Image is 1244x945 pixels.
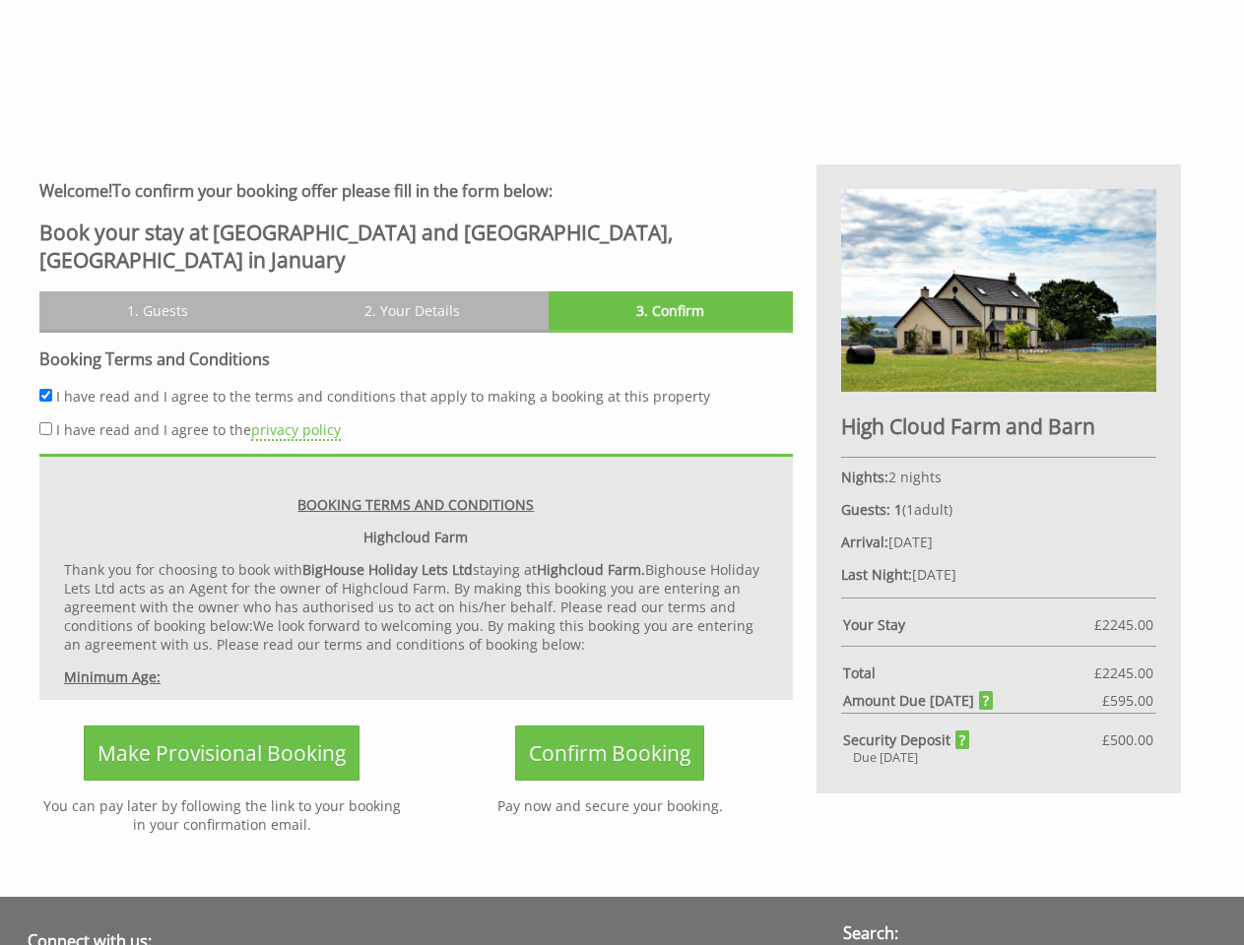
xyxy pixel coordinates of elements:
span: Confirm Booking [529,739,690,767]
u: BOOKING TERMS AND CONDITIONS [297,495,534,514]
h3: To confirm your booking offer please fill in the form below: [39,180,793,202]
span: 1 [906,500,914,519]
strong: Welcome! [39,180,112,202]
strong: Guests: [841,500,890,519]
button: Make Provisional Booking [84,725,360,781]
button: Confirm Booking [515,725,704,781]
a: privacy policy [251,420,341,441]
p: Pay now and secure your booking. [427,796,792,815]
span: adult [906,500,949,519]
label: I have read and I agree to the terms and conditions that apply to making a booking at this property [56,387,710,406]
img: An image of 'High Cloud Farm and Barn' [841,189,1156,392]
p: 2 nights [841,468,1156,486]
span: £ [1094,615,1153,634]
strong: Nights: [841,468,888,486]
strong: Security Deposit [843,730,969,749]
span: ( ) [894,500,952,519]
label: I have read and I agree to the [56,420,341,439]
iframe: Customer reviews powered by Trustpilot [12,1,1232,149]
p: Thank you for choosing to book with staying at Bighouse Holiday Lets Ltd acts as an Agent for the... [64,560,768,654]
span: £ [1094,663,1153,682]
div: Due [DATE] [841,749,1156,766]
p: [DATE] [841,565,1156,584]
h3: Search: [843,922,1193,944]
strong: BigHouse Holiday Lets Ltd [302,560,473,579]
span: £ [1102,691,1153,710]
h2: Book your stay at [GEOGRAPHIC_DATA] and [GEOGRAPHIC_DATA], [GEOGRAPHIC_DATA] in January [39,219,793,274]
strong: Your Stay [843,615,1094,634]
strong: 1 [894,500,902,519]
u: Minimum Age: [64,667,161,686]
a: 1. Guests [39,291,277,330]
strong: Highcloud Farm [363,528,468,546]
span: 500.00 [1110,730,1153,749]
strong: Total [843,663,1094,682]
span: 595.00 [1110,691,1153,710]
a: 2. Your Details [277,291,549,330]
a: 3. Confirm [549,291,793,330]
strong: Last Night: [841,565,912,584]
span: Make Provisional Booking [98,739,346,767]
span: £ [1102,730,1153,749]
span: 2245.00 [1102,663,1153,682]
strong: Amount Due [DATE] [843,691,993,710]
strong: Highcloud Farm. [537,560,645,579]
p: You can pay later by following the link to your booking in your confirmation email. [39,796,404,834]
strong: Arrival: [841,533,888,551]
span: 2245.00 [1102,615,1153,634]
h3: Booking Terms and Conditions [39,348,793,370]
p: [DATE] [841,533,1156,551]
h2: High Cloud Farm and Barn [841,412,1156,440]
